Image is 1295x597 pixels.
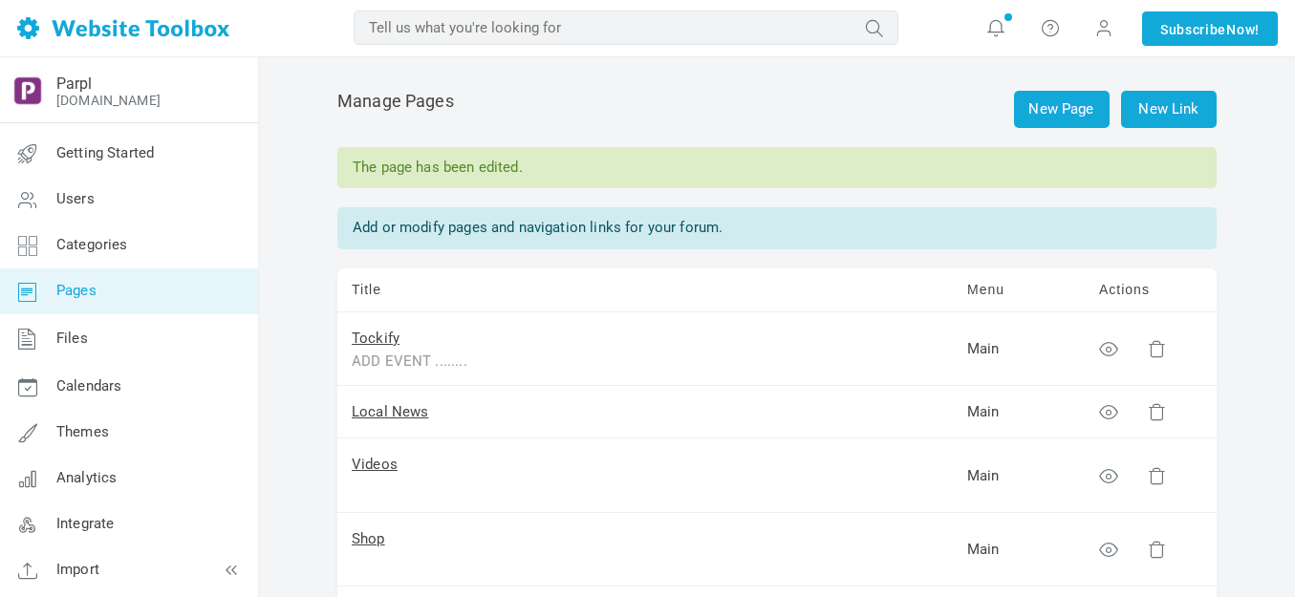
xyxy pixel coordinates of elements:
div: Add or modify pages and navigation links for your forum. [337,207,1217,248]
td: Title [337,268,953,312]
a: SubscribeNow! [1142,11,1278,46]
td: Actions [1085,268,1217,312]
a: Local News [352,403,429,420]
span: Users [56,190,95,207]
a: New Link [1121,91,1217,128]
a: New Page [1014,91,1110,128]
span: Files [56,330,88,347]
span: Analytics [56,469,117,486]
span: Themes [56,423,109,440]
span: Integrate [56,515,114,532]
span: Calendars [56,377,121,394]
a: Shop [352,530,385,547]
div: The page has been edited. [337,147,1217,188]
td: Main [953,312,1085,387]
h2: Manage Pages [337,91,1217,128]
span: Import [56,561,99,578]
a: Videos [352,456,398,473]
img: output-onlinepngtools%20-%202025-05-26T183955.010.png [12,75,43,106]
span: Getting Started [56,144,154,161]
td: Main [953,513,1085,587]
input: Tell us what you're looking for [354,11,898,45]
td: Menu [953,268,1085,312]
span: Categories [56,236,128,253]
span: Pages [56,282,97,299]
span: Now! [1226,19,1260,40]
a: Parpl [56,75,92,93]
td: Main [953,438,1085,513]
td: Main [953,386,1085,438]
a: Tockify [352,330,399,347]
div: ADD EVENT ........ [352,350,830,372]
a: [DOMAIN_NAME] [56,93,161,108]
